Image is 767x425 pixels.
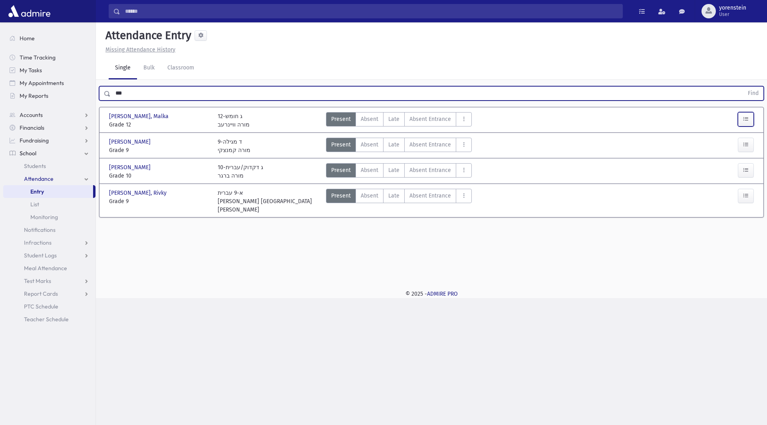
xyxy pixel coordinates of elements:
span: PTC Schedule [24,303,58,310]
span: Grade 9 [109,197,210,206]
span: Monitoring [30,213,58,221]
a: Meal Attendance [3,262,95,275]
span: My Reports [20,92,48,99]
u: Missing Attendance History [105,46,175,53]
a: Bulk [137,57,161,79]
span: Notifications [24,226,56,233]
a: Financials [3,121,95,134]
button: Find [743,87,763,100]
span: Grade 10 [109,172,210,180]
div: 9-ד מגילה מורה קמנצקי [218,138,250,154]
span: Late [388,115,399,123]
span: Absent Entrance [409,192,451,200]
a: Home [3,32,95,45]
span: Report Cards [24,290,58,297]
div: © 2025 - [109,290,754,298]
a: Report Cards [3,287,95,300]
a: Classroom [161,57,201,79]
span: [PERSON_NAME], Rivky [109,189,168,197]
span: Teacher Schedule [24,316,69,323]
a: Test Marks [3,275,95,287]
span: Attendance [24,175,54,182]
span: My Appointments [20,79,64,87]
span: List [30,201,39,208]
a: Teacher Schedule [3,313,95,326]
a: School [3,147,95,160]
div: א-9 עברית [PERSON_NAME] [GEOGRAPHIC_DATA][PERSON_NAME] [218,189,318,214]
img: AdmirePro [6,3,52,19]
span: Financials [20,124,44,131]
a: My Appointments [3,77,95,89]
span: Test Marks [24,277,51,285]
a: ADMIRE PRO [427,291,458,297]
span: [PERSON_NAME] [109,163,152,172]
div: 10-ג דקדוק/עברית מורה ברגר [218,163,263,180]
span: Absent [361,115,378,123]
input: Search [120,4,622,18]
span: [PERSON_NAME], Malka [109,112,170,121]
span: School [20,150,36,157]
span: Present [331,115,351,123]
div: AttTypes [326,163,472,180]
span: yorenstein [719,5,746,11]
a: Students [3,160,95,172]
span: Grade 9 [109,146,210,154]
span: Present [331,166,351,174]
span: Absent [361,166,378,174]
a: Accounts [3,109,95,121]
span: Absent Entrance [409,115,451,123]
a: Student Logs [3,249,95,262]
a: List [3,198,95,211]
span: Meal Attendance [24,265,67,272]
a: Monitoring [3,211,95,223]
span: User [719,11,746,18]
span: Late [388,192,399,200]
div: AttTypes [326,112,472,129]
span: Present [331,192,351,200]
span: Absent Entrance [409,140,451,149]
div: 12-ג חומש מורה וויינרעב [218,112,250,129]
a: Attendance [3,172,95,185]
span: Absent Entrance [409,166,451,174]
div: AttTypes [326,189,472,214]
a: Single [109,57,137,79]
a: Entry [3,185,93,198]
a: My Reports [3,89,95,102]
span: Absent [361,192,378,200]
a: Infractions [3,236,95,249]
a: My Tasks [3,64,95,77]
a: Fundraising [3,134,95,147]
a: Missing Attendance History [102,46,175,53]
a: Time Tracking [3,51,95,64]
span: Student Logs [24,252,57,259]
span: Grade 12 [109,121,210,129]
span: Time Tracking [20,54,56,61]
span: Entry [30,188,44,195]
a: Notifications [3,223,95,236]
a: PTC Schedule [3,300,95,313]
span: Late [388,166,399,174]
span: Home [20,35,35,42]
div: AttTypes [326,138,472,154]
span: Present [331,140,351,149]
span: [PERSON_NAME] [109,138,152,146]
span: Late [388,140,399,149]
span: Infractions [24,239,52,246]
span: Absent [361,140,378,149]
span: Fundraising [20,137,49,144]
span: My Tasks [20,67,42,74]
span: Accounts [20,111,43,119]
span: Students [24,162,46,170]
h5: Attendance Entry [102,29,191,42]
